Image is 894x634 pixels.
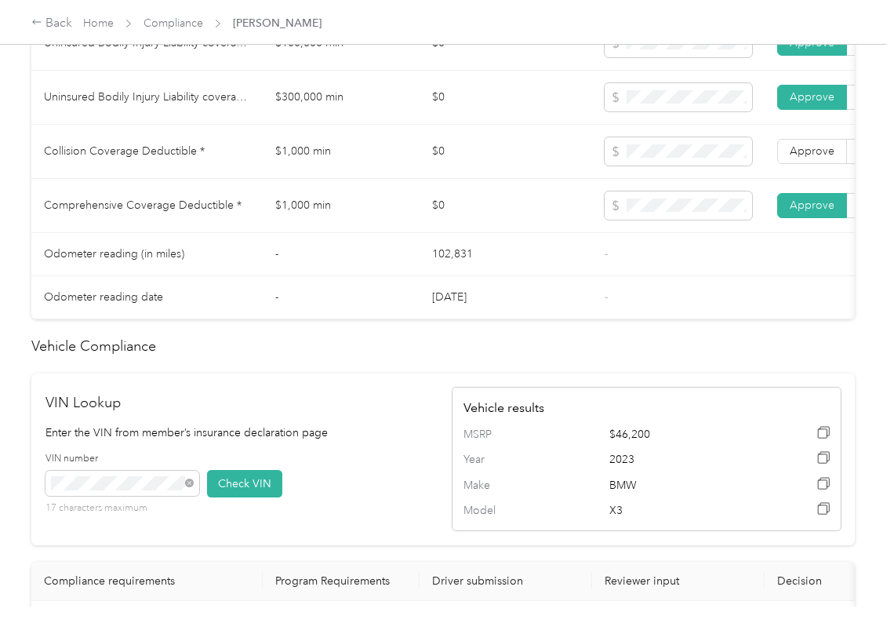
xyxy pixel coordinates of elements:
[463,399,830,417] h4: Vehicle results
[263,233,420,276] td: -
[31,562,263,601] th: Compliance requirements
[45,452,199,466] label: VIN number
[45,424,435,441] p: Enter the VIN from member’s insurance declaration page
[31,336,855,357] h2: Vehicle Compliance
[233,15,322,31] span: [PERSON_NAME]
[592,562,765,601] th: Reviewer input
[420,125,592,179] td: $0
[790,90,834,104] span: Approve
[609,451,756,468] span: 2023
[263,562,420,601] th: Program Requirements
[605,247,608,261] span: -
[31,179,263,233] td: Comprehensive Coverage Deductible *
[609,502,756,519] span: X3
[44,247,184,261] span: Odometer reading (in miles)
[44,90,322,104] span: Uninsured Bodily Injury Liability coverage per accident *
[263,71,420,125] td: $300,000 min
[605,290,608,304] span: -
[790,199,834,212] span: Approve
[420,562,592,601] th: Driver submission
[790,144,834,158] span: Approve
[45,501,199,516] p: 17 characters maximum
[420,179,592,233] td: $0
[420,276,592,319] td: [DATE]
[45,392,435,414] h2: VIN Lookup
[420,233,592,276] td: 102,831
[463,477,529,494] span: Make
[207,470,282,497] button: Check VIN
[31,71,263,125] td: Uninsured Bodily Injury Liability coverage per accident *
[463,451,529,468] span: Year
[44,290,163,304] span: Odometer reading date
[31,276,263,319] td: Odometer reading date
[44,144,205,158] span: Collision Coverage Deductible *
[31,125,263,179] td: Collision Coverage Deductible *
[609,426,756,443] span: $46,200
[463,426,529,443] span: MSRP
[463,502,529,519] span: Model
[44,36,316,49] span: Uninsured Bodily Injury Liability coverage per person *
[790,36,834,49] span: Approve
[83,16,114,30] a: Home
[31,14,72,33] div: Back
[420,71,592,125] td: $0
[609,477,756,494] span: BMW
[263,179,420,233] td: $1,000 min
[263,125,420,179] td: $1,000 min
[44,199,242,212] span: Comprehensive Coverage Deductible *
[31,233,263,276] td: Odometer reading (in miles)
[144,16,203,30] a: Compliance
[263,276,420,319] td: -
[806,546,894,634] iframe: Everlance-gr Chat Button Frame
